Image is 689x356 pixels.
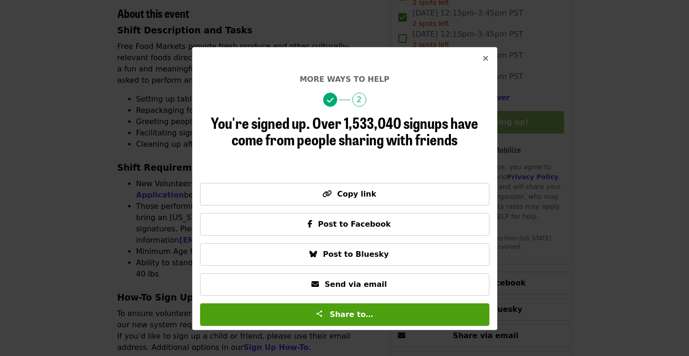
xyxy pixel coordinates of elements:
span: Copy link [337,190,376,198]
button: Post to Facebook [200,213,489,236]
button: Send via email [200,273,489,296]
span: 2 [352,93,366,107]
span: Over 1,533,040 signups have come from people sharing with friends [232,111,478,150]
i: check icon [327,96,333,105]
span: Share to… [330,310,373,319]
span: Post to Bluesky [323,250,388,259]
img: Share [316,310,323,317]
button: Share to… [200,303,489,326]
i: times icon [483,54,488,63]
button: Copy link [200,183,489,206]
span: Post to Facebook [318,220,391,229]
i: envelope icon [311,280,319,289]
span: More ways to help [300,75,389,84]
span: You're signed up. [211,111,310,134]
i: facebook-f icon [308,220,312,229]
span: Send via email [325,280,387,289]
i: bluesky icon [310,250,317,259]
button: Close [474,47,497,70]
button: Post to Bluesky [200,243,489,266]
i: link icon [322,190,332,198]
